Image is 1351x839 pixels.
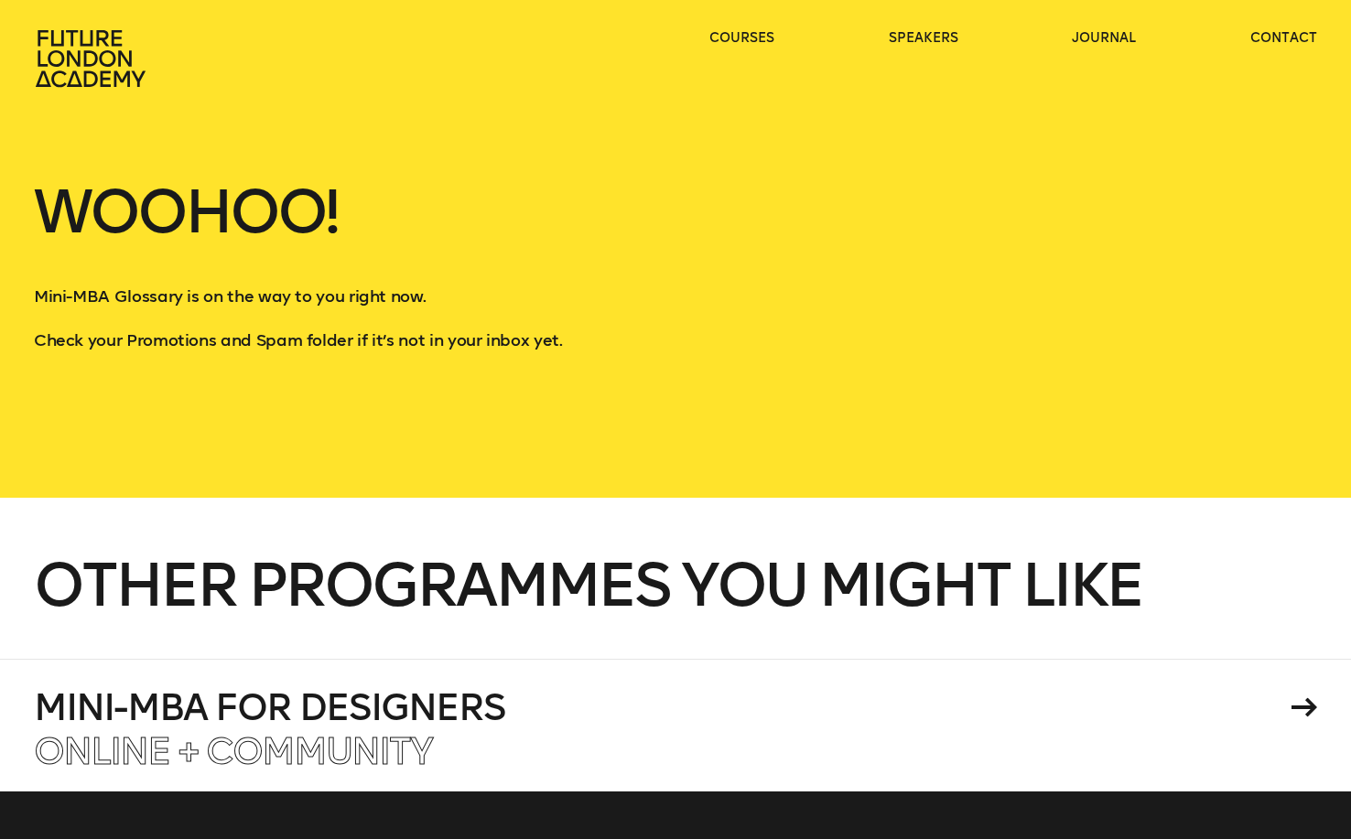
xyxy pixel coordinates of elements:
[1250,29,1317,48] a: contact
[34,729,432,773] span: Online + Community
[709,29,774,48] a: courses
[1072,29,1136,48] a: journal
[34,549,1143,621] span: Other programmes you might like
[34,689,1285,726] h4: Mini-MBA for Designers
[889,29,958,48] a: speakers
[34,183,1317,285] h1: Woohoo!
[34,285,1317,307] p: Mini-MBA Glossary is on the way to you right now.
[34,329,1317,351] p: Check your Promotions and Spam folder if it’s not in your inbox yet.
